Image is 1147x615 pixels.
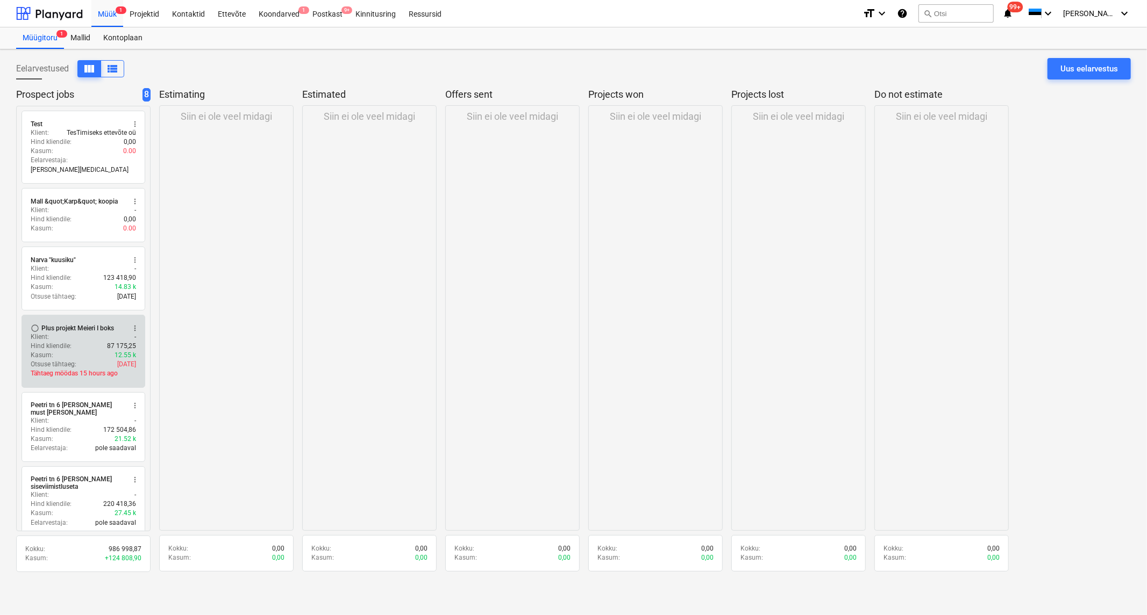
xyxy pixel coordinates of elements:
[272,544,284,553] p: 0,00
[1042,7,1055,20] i: keyboard_arrow_down
[875,7,888,20] i: keyboard_arrow_down
[31,369,136,378] p: Tähtaeg möödas 15 hours ago
[31,138,72,147] p: Hind kliendile :
[134,264,136,273] p: -
[31,128,49,138] p: Klient :
[95,518,136,527] p: pole saadaval
[987,544,1000,553] p: 0,00
[31,165,129,175] p: [PERSON_NAME][MEDICAL_DATA]
[134,490,136,500] p: -
[25,545,45,554] p: Kokku :
[987,553,1000,562] p: 0,00
[311,553,334,562] p: Kasum :
[844,544,857,553] p: 0,00
[31,475,124,490] div: Peetri tn 6 [PERSON_NAME] siseviimistluseta
[181,110,272,123] p: Siin ei ole veel midagi
[107,342,136,351] p: 87 175,25
[31,509,53,518] p: Kasum :
[1093,563,1147,615] iframe: Chat Widget
[168,553,191,562] p: Kasum :
[83,62,96,75] span: Kuva veergudena
[16,88,138,102] p: Prospect jobs
[740,553,763,562] p: Kasum :
[896,110,987,123] p: Siin ei ole veel midagi
[454,544,474,553] p: Kokku :
[31,518,68,527] p: Eelarvestaja :
[31,156,68,165] p: Eelarvestaja :
[31,147,53,156] p: Kasum :
[103,273,136,283] p: 123 418,90
[884,544,903,553] p: Kokku :
[302,88,432,101] p: Estimated
[324,110,415,123] p: Siin ei ole veel midagi
[31,351,53,360] p: Kasum :
[31,273,72,283] p: Hind kliendile :
[109,545,141,554] p: 986 998,87
[918,4,994,23] button: Otsi
[341,6,352,14] span: 9+
[31,435,53,444] p: Kasum :
[97,27,149,49] a: Kontoplaan
[31,224,53,233] p: Kasum :
[115,435,136,444] p: 21.52 k
[115,509,136,518] p: 27.45 k
[131,475,139,484] span: more_vert
[131,324,139,332] span: more_vert
[131,197,139,206] span: more_vert
[95,444,136,453] p: pole saadaval
[597,553,620,562] p: Kasum :
[31,197,118,206] div: Mall &quot;Karp&quot; koopia
[64,27,97,49] a: Mallid
[31,332,49,342] p: Klient :
[701,553,714,562] p: 0,00
[16,60,124,77] div: Eelarvestused
[143,88,151,102] span: 8
[168,544,188,553] p: Kokku :
[597,544,617,553] p: Kokku :
[131,256,139,264] span: more_vert
[131,401,139,410] span: more_vert
[123,224,136,233] p: 0.00
[16,27,64,49] div: Müügitoru
[103,500,136,509] p: 220 418,36
[31,360,76,369] p: Otsuse tähtaeg :
[558,544,571,553] p: 0,00
[272,553,284,562] p: 0,00
[467,110,558,123] p: Siin ei ole veel midagi
[31,256,76,264] div: Narva "kuusiku"
[31,342,72,351] p: Hind kliendile :
[115,351,136,360] p: 12.55 k
[159,88,289,101] p: Estimating
[1093,563,1147,615] div: Vestlusvidin
[31,215,72,224] p: Hind kliendile :
[863,7,875,20] i: format_size
[844,553,857,562] p: 0,00
[874,88,1004,101] p: Do not estimate
[106,62,119,75] span: Kuva veergudena
[897,7,908,20] i: Abikeskus
[1008,2,1023,12] span: 99+
[558,553,571,562] p: 0,00
[884,553,906,562] p: Kasum :
[445,88,575,101] p: Offers sent
[67,128,136,138] p: TesTimiseks ettevõte oü
[131,120,139,128] span: more_vert
[31,120,42,128] div: Test
[1060,62,1118,76] div: Uus eelarvestus
[311,544,331,553] p: Kokku :
[31,292,76,301] p: Otsuse tähtaeg :
[298,6,309,14] span: 1
[56,30,67,38] span: 1
[753,110,844,123] p: Siin ei ole veel midagi
[31,490,49,500] p: Klient :
[124,215,136,224] p: 0,00
[923,9,932,18] span: search
[117,292,136,301] p: [DATE]
[31,206,49,215] p: Klient :
[31,283,53,292] p: Kasum :
[731,88,861,101] p: Projects lost
[134,332,136,342] p: -
[415,544,428,553] p: 0,00
[124,138,136,147] p: 0,00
